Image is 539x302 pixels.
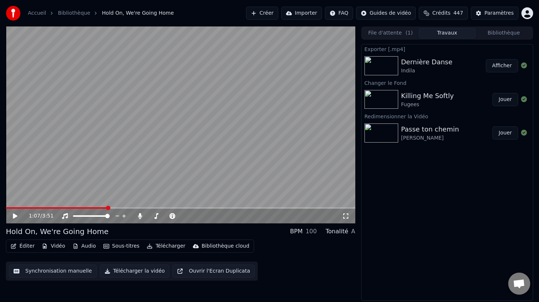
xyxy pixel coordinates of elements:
[362,112,533,121] div: Redimensionner la Vidéo
[70,241,99,251] button: Audio
[290,227,302,236] div: BPM
[356,7,416,20] button: Guides de vidéo
[28,10,46,17] a: Accueil
[401,124,459,134] div: Passe ton chemin
[58,10,90,17] a: Bibliothèque
[172,265,255,278] button: Ouvrir l'Ecran Duplicata
[432,10,450,17] span: Crédits
[508,273,530,295] div: Ouvrir le chat
[6,6,21,21] img: youka
[29,212,47,220] div: /
[39,241,68,251] button: Vidéo
[401,101,454,108] div: Fugees
[492,126,518,140] button: Jouer
[29,212,40,220] span: 1:07
[486,59,518,72] button: Afficher
[401,134,459,142] div: [PERSON_NAME]
[42,212,54,220] span: 3:51
[202,242,249,250] div: Bibliothèque cloud
[362,44,533,53] div: Exporter [.mp4]
[6,226,109,237] div: Hold On, We're Going Home
[102,10,174,17] span: Hold On, We're Going Home
[492,93,518,106] button: Jouer
[401,57,452,67] div: Dernière Danse
[144,241,188,251] button: Télécharger
[28,10,174,17] nav: breadcrumb
[246,7,278,20] button: Créer
[406,29,413,37] span: ( 1 )
[471,7,518,20] button: Paramètres
[281,7,322,20] button: Importer
[453,10,463,17] span: 447
[100,265,170,278] button: Télécharger la vidéo
[484,10,514,17] div: Paramètres
[362,78,533,87] div: Changer le Fond
[100,241,143,251] button: Sous-titres
[305,227,317,236] div: 100
[476,28,532,39] button: Bibliothèque
[8,241,37,251] button: Éditer
[401,67,452,75] div: Indila
[362,28,419,39] button: File d'attente
[326,227,348,236] div: Tonalité
[351,227,355,236] div: A
[419,7,468,20] button: Crédits447
[419,28,475,39] button: Travaux
[9,265,97,278] button: Synchronisation manuelle
[401,91,454,101] div: Killing Me Softly
[325,7,353,20] button: FAQ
